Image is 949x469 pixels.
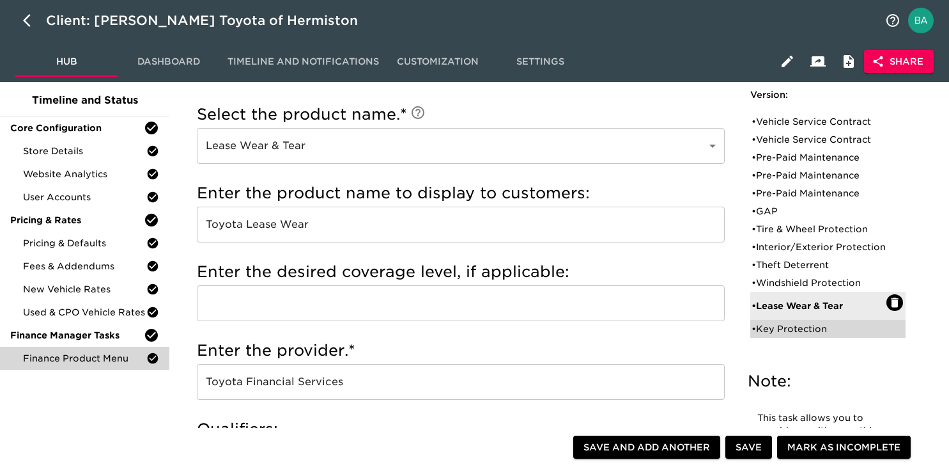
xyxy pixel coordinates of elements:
[750,88,906,102] h6: Version:
[23,168,146,180] span: Website Analytics
[752,299,886,312] div: • Lease Wear & Tear
[583,440,710,456] span: Save and Add Another
[803,46,833,77] button: Client View
[750,220,906,238] div: •Tire & Wheel Protection
[197,364,725,400] input: Example: SafeGuard, EasyCare, JM&A
[750,238,906,256] div: •Interior/Exterior Protection
[748,371,908,392] h5: Note:
[752,276,886,289] div: • Windshield Protection
[752,258,886,271] div: • Theft Deterrent
[23,145,146,157] span: Store Details
[752,223,886,235] div: • Tire & Wheel Protection
[23,352,146,365] span: Finance Product Menu
[197,419,725,440] h5: Qualifiers:
[752,205,886,218] div: • GAP
[787,440,900,456] span: Mark as Incomplete
[228,54,379,70] span: Timeline and Notifications
[197,183,725,203] h5: Enter the product name to display to customers:
[750,202,906,220] div: •GAP
[772,46,803,77] button: Edit Hub
[833,46,864,77] button: Internal Notes and Comments
[10,214,144,227] span: Pricing & Rates
[750,292,906,320] div: •Lease Wear & Tear
[197,340,725,361] h5: Enter the provider.
[752,322,886,335] div: • Key Protection
[394,54,481,70] span: Customization
[497,54,583,70] span: Settings
[736,440,762,456] span: Save
[886,294,903,311] button: Delete: Lease Wear & Tear
[10,329,144,342] span: Finance Manager Tasks
[197,128,725,164] div: Lease Wear & Tear
[750,320,906,338] div: •Key Protection
[750,148,906,166] div: •Pre-Paid Maintenance
[752,241,886,253] div: • Interior/Exterior Protection
[752,151,886,164] div: • Pre-Paid Maintenance
[23,54,110,70] span: Hub
[750,166,906,184] div: •Pre-Paid Maintenance
[10,122,144,134] span: Core Configuration
[197,262,725,282] h5: Enter the desired coverage level, if applicable:
[197,104,725,125] h5: Select the product name.
[874,54,923,70] span: Share
[750,256,906,274] div: •Theft Deterrent
[908,8,934,33] img: Profile
[125,54,212,70] span: Dashboard
[752,133,886,146] div: • Vehicle Service Contract
[46,10,376,31] div: Client: [PERSON_NAME] Toyota of Hermiston
[23,260,146,273] span: Fees & Addendums
[777,436,911,459] button: Mark as Incomplete
[725,436,772,459] button: Save
[23,191,146,203] span: User Accounts
[752,187,886,200] div: • Pre-Paid Maintenance
[23,283,146,296] span: New Vehicle Rates
[877,5,908,36] button: notifications
[752,115,886,128] div: • Vehicle Service Contract
[864,50,934,74] button: Share
[750,131,906,148] div: •Vehicle Service Contract
[23,237,146,250] span: Pricing & Defaults
[752,169,886,182] div: • Pre-Paid Maintenance
[750,184,906,202] div: •Pre-Paid Maintenance
[573,436,720,459] button: Save and Add Another
[23,306,146,319] span: Used & CPO Vehicle Rates
[10,93,159,108] span: Timeline and Status
[750,113,906,131] div: •Vehicle Service Contract
[750,274,906,292] div: •Windshield Protection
